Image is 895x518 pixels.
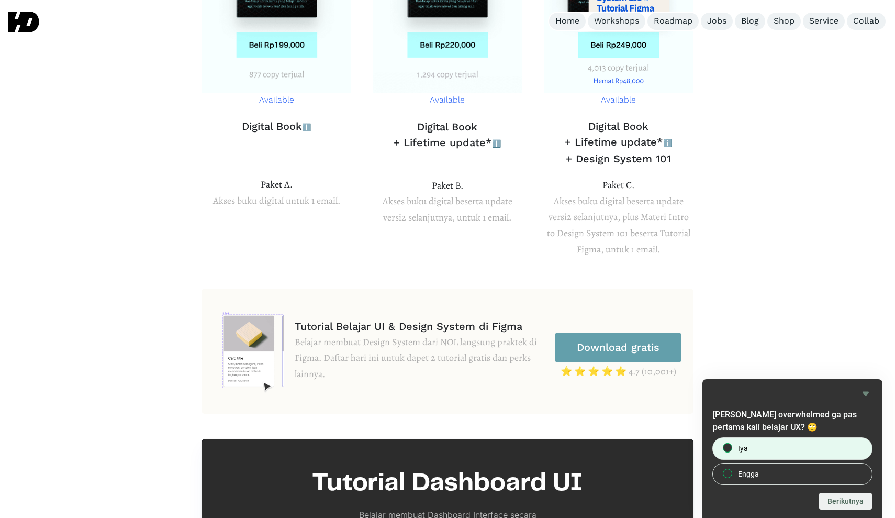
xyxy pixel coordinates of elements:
div: ⭐ ⭐ ⭐ ⭐ ⭐ 4.7 (10,001+) [555,366,681,378]
a: Blog [735,13,765,30]
span: ℹ️ [302,123,311,131]
a: Shop [767,13,801,30]
a: Roadmap [647,13,699,30]
div: Service [809,16,838,27]
span: ℹ️ [663,139,672,147]
span: Paket A. [261,178,293,191]
a: Home [549,13,586,30]
h3: Digital Book + Lifetime update* + Design System 101 [543,118,693,167]
a: Download gratis [555,333,681,362]
span: Iya [738,443,748,454]
div: Workshops [594,16,639,27]
div: Shop [774,16,795,27]
button: Hide survey [859,388,872,400]
p: Akses buku digital beserta update versi2 selanjutnya, plus Materi Intro to Design System 101 bese... [543,177,693,257]
div: Home [555,16,579,27]
div: Roadmap [654,16,692,27]
a: Service [803,13,845,30]
span: Engga [738,469,759,479]
div: Ngerasa overwhelmed ga pas pertama kali belajar UX? 🙄 [713,388,872,510]
p: Available [202,93,351,108]
span: Paket C. [602,179,634,191]
a: Jobs [701,13,733,30]
p: Available [544,93,693,108]
h3: Digital Book [202,118,352,135]
h2: Ngerasa overwhelmed ga pas pertama kali belajar UX? 🙄 [713,409,872,434]
button: Next question [819,493,872,510]
span: Paket B. [432,179,463,192]
a: Workshops [588,13,645,30]
div: Collab [853,16,879,27]
span: ℹ️ [492,139,501,148]
p: Akses buku digital beserta update versi2 selanjutnya, untuk 1 email. [373,178,523,226]
h1: Tutorial Dashboard UI [312,465,583,502]
h3: Digital Book + Lifetime update* [373,119,523,151]
div: Tutorial Belajar UI & Design System di Figma [295,318,549,334]
a: Collab [847,13,886,30]
div: Blog [741,16,759,27]
div: Jobs [707,16,726,27]
div: Belajar membuat Design System dari NOL langsung praktek di Figma. Daftar hari ini untuk dapet 2 t... [295,334,549,382]
p: Akses buku digital untuk 1 email. [202,177,352,208]
p: Available [373,93,522,108]
div: Ngerasa overwhelmed ga pas pertama kali belajar UX? 🙄 [713,438,872,484]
